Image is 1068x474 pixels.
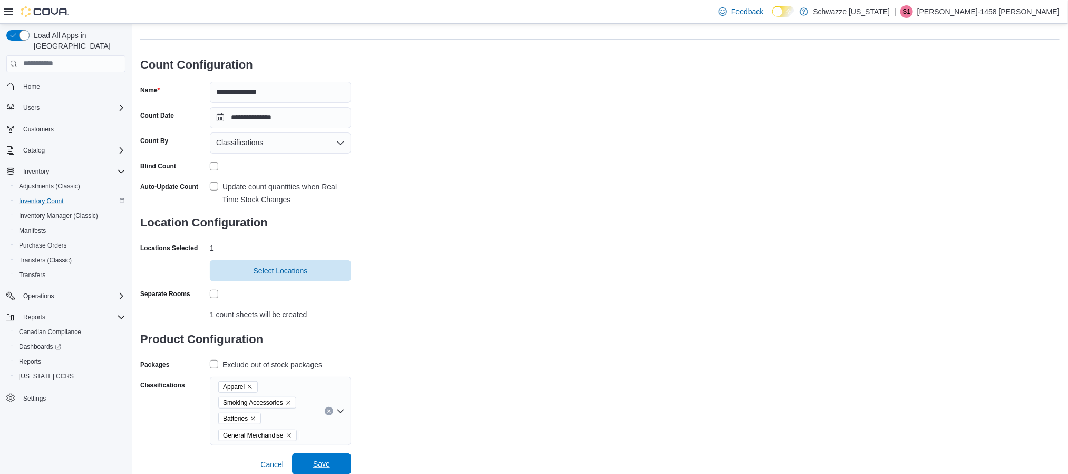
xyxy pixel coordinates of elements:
[19,328,81,336] span: Canadian Compliance
[19,271,45,279] span: Transfers
[11,208,130,223] button: Inventory Manager (Classic)
[714,1,768,22] a: Feedback
[140,162,176,170] div: Blind Count
[254,266,308,276] span: Select Locations
[210,107,351,128] input: Press the down key to open a popover containing a calendar.
[15,195,68,207] a: Inventory Count
[140,361,169,369] label: Packages
[218,381,258,393] span: Apparel
[19,256,72,264] span: Transfers (Classic)
[19,343,61,351] span: Dashboards
[250,415,256,422] button: Remove Batteries from selection in this group
[2,310,130,325] button: Reports
[6,74,125,433] nav: Complex example
[19,182,80,191] span: Adjustments (Classic)
[23,394,46,403] span: Settings
[140,381,185,390] label: Classifications
[19,241,67,250] span: Purchase Orders
[15,355,45,368] a: Reports
[19,165,125,178] span: Inventory
[325,407,333,415] button: Clear input
[218,430,297,441] span: General Merchandise
[19,101,44,114] button: Users
[731,6,763,17] span: Feedback
[894,5,896,18] p: |
[15,326,85,338] a: Canadian Compliance
[19,197,64,205] span: Inventory Count
[19,165,53,178] button: Inventory
[223,397,283,408] span: Smoking Accessories
[15,370,125,383] span: Washington CCRS
[23,292,54,300] span: Operations
[140,137,168,145] label: Count By
[140,183,198,191] label: Auto-Update Count
[11,223,130,238] button: Manifests
[15,210,125,222] span: Inventory Manager (Classic)
[216,136,263,149] span: Classifications
[15,340,65,353] a: Dashboards
[11,253,130,268] button: Transfers (Classic)
[19,123,58,136] a: Customers
[15,224,125,237] span: Manifests
[15,180,84,193] a: Adjustments (Classic)
[15,370,78,383] a: [US_STATE] CCRS
[15,326,125,338] span: Canadian Compliance
[336,139,345,147] button: Open list of options
[2,143,130,158] button: Catalog
[15,180,125,193] span: Adjustments (Classic)
[19,311,50,324] button: Reports
[15,224,50,237] a: Manifests
[813,5,890,18] p: Schwazze [US_STATE]
[19,290,59,302] button: Operations
[19,311,125,324] span: Reports
[19,80,125,93] span: Home
[260,459,284,470] span: Cancel
[140,86,160,94] label: Name
[210,306,351,319] div: 1 count sheets will be created
[222,358,322,371] div: Exclude out of stock packages
[19,290,125,302] span: Operations
[247,384,253,390] button: Remove Apparel from selection in this group
[19,144,125,157] span: Catalog
[15,254,125,267] span: Transfers (Classic)
[11,238,130,253] button: Purchase Orders
[19,226,46,235] span: Manifests
[772,6,794,17] input: Dark Mode
[140,48,351,82] h3: Count Configuration
[2,390,130,405] button: Settings
[21,6,69,17] img: Cova
[15,254,76,267] a: Transfers (Classic)
[210,240,351,252] div: 1
[313,459,330,469] span: Save
[19,391,125,404] span: Settings
[30,30,125,51] span: Load All Apps in [GEOGRAPHIC_DATA]
[140,290,190,298] div: Separate Rooms
[15,195,125,207] span: Inventory Count
[2,289,130,304] button: Operations
[19,122,125,136] span: Customers
[223,382,245,392] span: Apparel
[23,313,45,321] span: Reports
[140,244,198,252] label: Locations Selected
[19,80,44,93] a: Home
[15,239,125,252] span: Purchase Orders
[218,397,296,409] span: Smoking Accessories
[286,432,292,439] button: Remove General Merchandise from selection in this group
[19,372,74,381] span: [US_STATE] CCRS
[222,181,351,206] div: Update count quantities when Real Time Stock Changes
[15,239,71,252] a: Purchase Orders
[23,82,40,91] span: Home
[11,268,130,282] button: Transfers
[11,325,130,339] button: Canadian Compliance
[223,430,284,441] span: General Merchandise
[2,121,130,137] button: Customers
[11,179,130,194] button: Adjustments (Classic)
[11,354,130,369] button: Reports
[2,79,130,94] button: Home
[900,5,913,18] div: Samantha-1458 Matthews
[223,413,248,424] span: Batteries
[140,206,351,240] h3: Location Configuration
[15,355,125,368] span: Reports
[19,212,98,220] span: Inventory Manager (Classic)
[11,339,130,354] a: Dashboards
